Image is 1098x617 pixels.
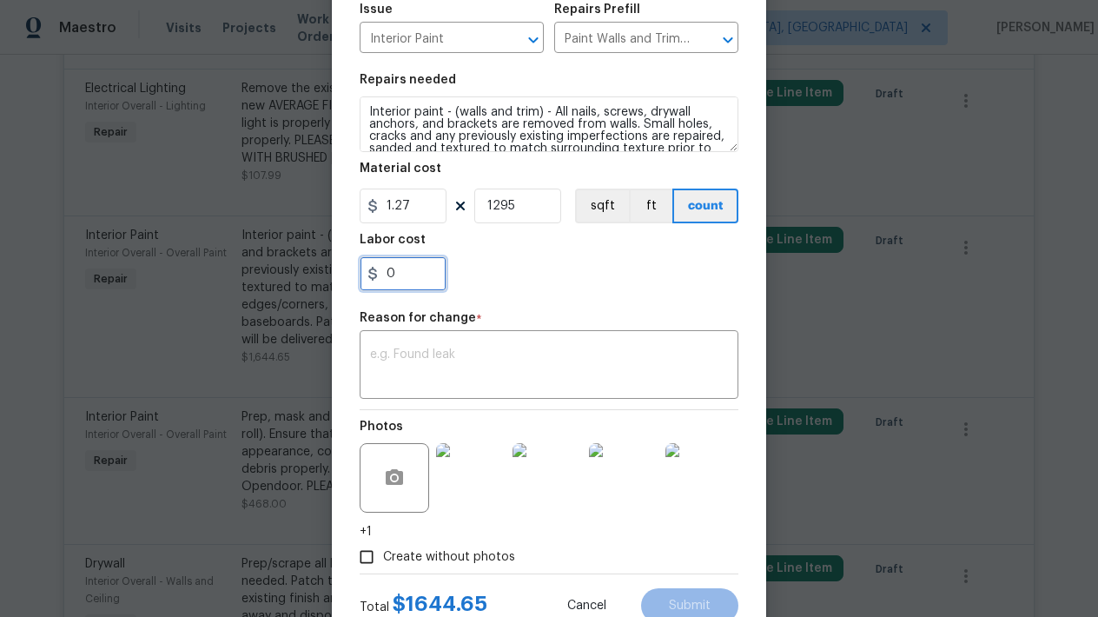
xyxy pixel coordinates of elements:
[360,234,426,246] h5: Labor cost
[360,163,441,175] h5: Material cost
[567,600,606,613] span: Cancel
[521,28,546,52] button: Open
[383,548,515,567] span: Create without photos
[360,312,476,324] h5: Reason for change
[360,523,372,541] span: +1
[360,3,393,16] h5: Issue
[672,189,738,223] button: count
[716,28,740,52] button: Open
[575,189,629,223] button: sqft
[629,189,672,223] button: ft
[360,595,487,616] div: Total
[393,594,487,614] span: $ 1644.65
[669,600,711,613] span: Submit
[360,96,738,152] textarea: Interior paint - (walls and trim) - All nails, screws, drywall anchors, and brackets are removed ...
[360,74,456,86] h5: Repairs needed
[554,3,640,16] h5: Repairs Prefill
[360,421,403,433] h5: Photos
